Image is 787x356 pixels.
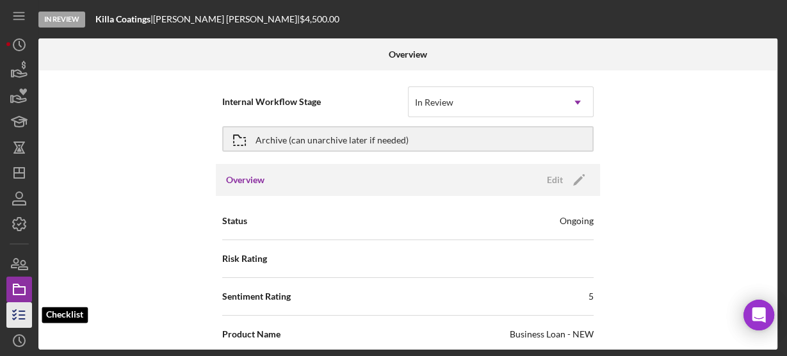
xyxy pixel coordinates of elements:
div: Ongoing [560,214,594,227]
b: Killa Coatings [95,13,150,24]
div: 5 [588,290,594,303]
button: Archive (can unarchive later if needed) [222,126,594,152]
span: Risk Rating [222,252,267,265]
div: Open Intercom Messenger [743,300,774,330]
div: Business Loan - NEW [510,328,594,341]
div: | [95,14,153,24]
h3: Overview [226,174,264,186]
span: Status [222,214,247,227]
span: Sentiment Rating [222,290,291,303]
div: In Review [38,12,85,28]
div: Edit [547,170,563,190]
button: Edit [539,170,590,190]
span: Internal Workflow Stage [222,95,408,108]
b: Overview [389,49,427,60]
div: In Review [415,97,453,108]
span: Product Name [222,328,280,341]
div: $4,500.00 [300,14,343,24]
div: Archive (can unarchive later if needed) [256,127,409,150]
div: [PERSON_NAME] [PERSON_NAME] | [153,14,300,24]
